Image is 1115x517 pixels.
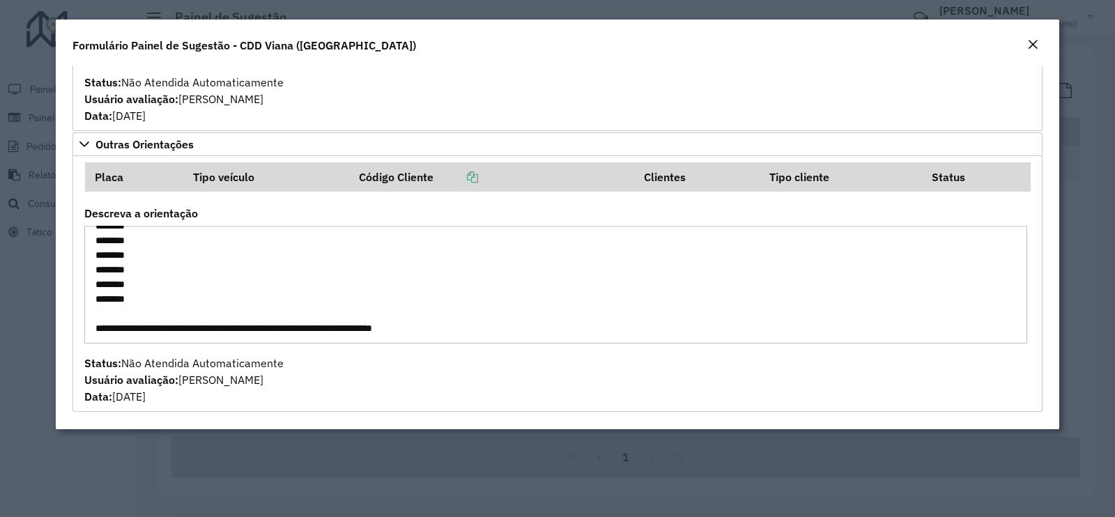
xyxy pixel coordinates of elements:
a: Outras Orientações [72,132,1043,156]
strong: Usuário avaliação: [84,373,178,387]
span: Não Atendida Automaticamente [PERSON_NAME] [DATE] [84,356,284,403]
th: Código Cliente [349,162,634,192]
span: Não Atendida Automaticamente [PERSON_NAME] [DATE] [84,75,284,123]
th: Status [923,162,1031,192]
strong: Data: [84,109,112,123]
div: Outras Orientações [72,156,1043,412]
strong: Usuário avaliação: [84,92,178,106]
strong: Status: [84,356,121,370]
em: Fechar [1027,39,1038,50]
strong: Status: [84,75,121,89]
a: Copiar [433,170,478,184]
th: Placa [85,162,184,192]
button: Close [1023,36,1043,54]
th: Clientes [634,162,760,192]
th: Tipo cliente [760,162,923,192]
strong: Data: [84,389,112,403]
span: Outras Orientações [95,139,194,150]
h4: Formulário Painel de Sugestão - CDD Viana ([GEOGRAPHIC_DATA]) [72,37,416,54]
label: Descreva a orientação [84,205,198,222]
th: Tipo veículo [183,162,349,192]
